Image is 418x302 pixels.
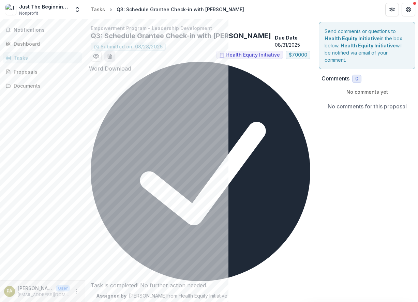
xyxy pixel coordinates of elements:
button: Notifications [3,25,82,35]
strong: Assigned by [96,293,126,299]
div: Tasks [14,54,77,61]
div: Tasks [91,6,105,13]
span: Health Equity Initiative [226,52,280,58]
span: Nonprofit [19,10,38,16]
div: Dashboard [14,40,77,47]
strong: Health Equity Initiative [325,35,380,41]
div: Just The Beginning Inc [19,3,70,10]
div: Word Download [89,64,131,73]
h2: Comments [322,75,349,82]
strong: Due Date [275,35,298,41]
div: Patrice Avington [7,289,12,293]
p: [EMAIL_ADDRESS][DOMAIN_NAME] [18,292,70,298]
button: download-word-button [104,51,115,62]
a: Tasks [3,52,82,63]
button: Partners [385,3,399,16]
img: Just The Beginning Inc [5,4,16,15]
a: Documents [3,80,82,91]
div: Task is completed! No further action needed. [91,62,310,289]
strong: Health Equity Initiative [341,43,396,48]
div: Q3: Schedule Grantee Check-in with [PERSON_NAME] [117,6,244,13]
p: [PERSON_NAME] [18,285,53,292]
p: No comments for this proposal [328,102,407,110]
div: Send comments or questions to in the box below. will be notified via email of your comment. [319,22,415,69]
p: Empowerment Program - Leadership Development [91,25,310,32]
span: $ 70000 [289,52,307,58]
button: Get Help [402,3,415,16]
a: Dashboard [3,38,82,49]
button: Open entity switcher [73,3,82,16]
nav: breadcrumb [88,4,247,14]
a: Proposals [3,66,82,77]
div: Documents [14,82,77,89]
span: Submitted on: 08/28/2025 [101,44,163,50]
p: : 08/31/2025 [275,34,310,48]
div: Proposals [14,68,77,75]
button: More [73,287,81,296]
span: Notifications [14,27,79,33]
p: User [56,285,70,291]
p: No comments yet [322,88,413,95]
h2: Q3: Schedule Grantee Check-in with [PERSON_NAME] [91,32,272,40]
span: 0 [355,76,358,82]
button: Preview 5e63c1ee-3029-4262-97ac-69e6d908d1a5.pdf [91,51,102,62]
a: Tasks [88,4,108,14]
p: : [PERSON_NAME] from Health Equity Initiative [96,292,305,299]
